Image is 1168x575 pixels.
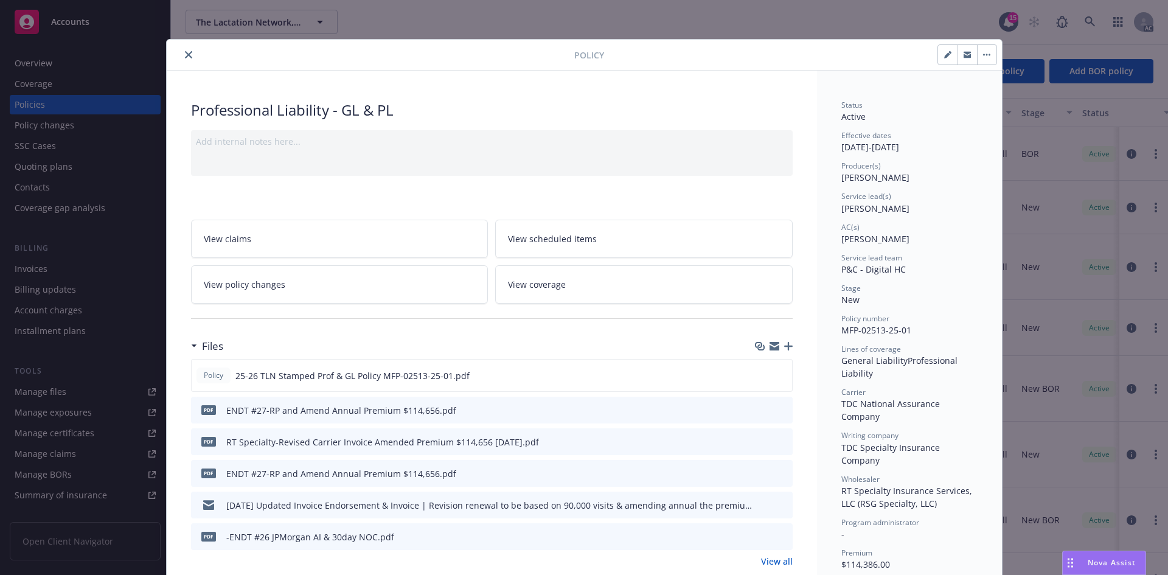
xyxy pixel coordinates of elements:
[761,555,793,568] a: View all
[201,437,216,446] span: pdf
[226,436,539,448] div: RT Specialty-Revised Carrier Invoice Amended Premium $114,656 [DATE].pdf
[495,265,793,304] a: View coverage
[841,528,844,540] span: -
[757,531,767,543] button: download file
[841,130,891,141] span: Effective dates
[508,278,566,291] span: View coverage
[841,253,902,263] span: Service lead team
[841,263,906,275] span: P&C - Digital HC
[777,436,788,448] button: preview file
[841,313,889,324] span: Policy number
[841,517,919,528] span: Program administrator
[841,559,890,570] span: $114,386.00
[841,355,960,379] span: Professional Liability
[201,370,226,381] span: Policy
[202,338,223,354] h3: Files
[841,344,901,354] span: Lines of coverage
[841,233,909,245] span: [PERSON_NAME]
[777,531,788,543] button: preview file
[201,469,216,478] span: pdf
[757,499,767,512] button: download file
[508,232,597,245] span: View scheduled items
[841,203,909,214] span: [PERSON_NAME]
[191,265,488,304] a: View policy changes
[196,135,788,148] div: Add internal notes here...
[1062,551,1146,575] button: Nova Assist
[226,531,394,543] div: -ENDT #26 JPMorgan AI & 30day NOC.pdf
[226,467,456,480] div: ENDT #27-RP and Amend Annual Premium $114,656.pdf
[841,324,911,336] span: MFP-02513-25-01
[841,100,863,110] span: Status
[841,283,861,293] span: Stage
[757,467,767,480] button: download file
[841,191,891,201] span: Service lead(s)
[777,404,788,417] button: preview file
[191,100,793,120] div: Professional Liability - GL & PL
[841,111,866,122] span: Active
[841,130,978,153] div: [DATE] - [DATE]
[201,532,216,541] span: pdf
[574,49,604,61] span: Policy
[1063,551,1078,574] div: Drag to move
[841,485,975,509] span: RT Specialty Insurance Services, LLC (RSG Specialty, LLC)
[841,172,909,183] span: [PERSON_NAME]
[204,232,251,245] span: View claims
[191,220,488,258] a: View claims
[757,436,767,448] button: download file
[841,222,860,232] span: AC(s)
[226,404,456,417] div: ENDT #27-RP and Amend Annual Premium $114,656.pdf
[777,467,788,480] button: preview file
[776,369,787,382] button: preview file
[235,369,470,382] span: 25-26 TLN Stamped Prof & GL Policy MFP-02513-25-01.pdf
[777,499,788,512] button: preview file
[841,548,872,558] span: Premium
[841,442,942,466] span: TDC Specialty Insurance Company
[1088,557,1136,568] span: Nova Assist
[201,405,216,414] span: pdf
[191,338,223,354] div: Files
[757,369,766,382] button: download file
[841,387,866,397] span: Carrier
[495,220,793,258] a: View scheduled items
[841,430,899,441] span: Writing company
[841,161,881,171] span: Producer(s)
[226,499,753,512] div: [DATE] Updated Invoice Endorsement & Invoice | Revision renewal to be based on 90,000 visits & am...
[841,294,860,305] span: New
[841,355,908,366] span: General Liability
[181,47,196,62] button: close
[757,404,767,417] button: download file
[841,474,880,484] span: Wholesaler
[204,278,285,291] span: View policy changes
[841,398,942,422] span: TDC National Assurance Company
